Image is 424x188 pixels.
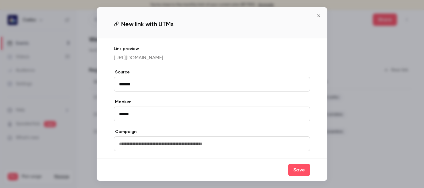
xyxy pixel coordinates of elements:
p: Link preview [114,46,310,52]
button: Save [288,164,310,176]
span: New link with UTMs [121,19,174,29]
button: Close [313,10,325,22]
label: Campaign [114,129,310,135]
label: Source [114,69,310,75]
label: Medium [114,99,310,105]
p: [URL][DOMAIN_NAME] [114,54,310,62]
